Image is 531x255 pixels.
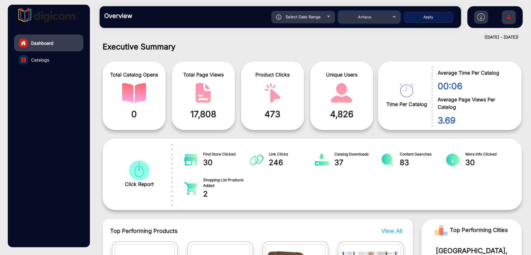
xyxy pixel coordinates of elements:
[246,108,299,121] span: 473
[334,151,380,157] span: Catalog Downloads
[18,8,79,22] img: vmg-logo
[103,42,522,51] h1: Executive Summary
[315,71,368,78] span: Unique Users
[399,83,413,97] img: catalog
[21,40,26,46] img: home
[276,15,282,20] img: icon
[31,57,49,63] span: Catalogs
[249,154,263,166] img: catalog
[110,227,335,235] span: Top Performing Products
[269,151,315,157] span: Link Clicks
[446,154,460,166] img: catalog
[435,224,447,236] img: Rank image
[184,154,198,166] img: catalog
[127,160,151,180] img: catalog
[176,108,230,121] span: 17,808
[380,227,401,235] button: View All
[403,12,453,23] button: Apply
[465,151,512,157] span: More Info Clicked
[203,188,249,200] span: 2
[14,35,83,51] a: Dashboard
[315,108,368,121] span: 4,826
[381,228,402,234] span: View All
[31,40,54,46] span: Dashboard
[358,15,371,19] span: Arhaus
[380,154,394,166] img: catalog
[437,69,512,76] span: Average Time Per Catalog
[260,83,285,103] img: catalog
[191,83,215,103] img: catalog
[104,12,191,20] h3: Overview
[184,182,198,195] img: catalog
[477,13,485,21] img: h2download.svg
[315,154,329,166] img: catalog
[203,177,249,188] span: Shopping List Products Added
[107,71,161,78] span: Total Catalog Opens
[203,151,249,157] span: Find Store Clicked
[400,157,446,168] span: 83
[334,157,380,168] span: 37
[125,180,154,188] span: Click Report
[329,83,354,103] img: catalog
[122,83,146,103] img: catalog
[437,114,512,127] span: 3.69
[450,224,508,236] span: Top Performing Cities
[176,71,230,78] span: Total Page Views
[93,34,519,40] div: ([DATE] - [DATE])
[21,58,26,62] img: catalog
[437,80,512,93] span: 00:06
[107,108,161,121] span: 0
[465,157,512,168] span: 30
[203,157,249,168] span: 30
[400,151,446,157] span: Content Searches
[246,71,299,78] span: Product Clicks
[437,96,512,111] span: Average Page Views Per Catalog
[14,51,83,68] a: Catalogs
[502,7,515,29] img: Sign%20Up.svg
[286,14,321,19] span: Select Date Range
[269,157,315,168] span: 246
